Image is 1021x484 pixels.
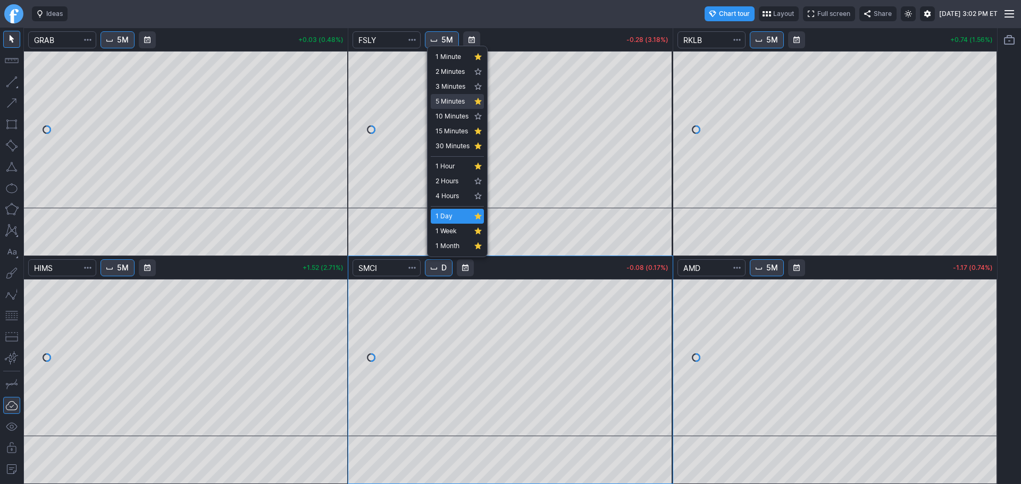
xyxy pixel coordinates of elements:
span: 2 Hours [436,176,470,186]
span: 4 Hours [436,191,470,201]
span: 1 Week [436,226,470,236]
span: 1 Day [436,211,470,222]
span: 30 Minutes [436,141,470,151]
span: 5 Minutes [436,96,470,107]
span: 15 Minutes [436,126,470,137]
span: 1 Minute [436,52,470,62]
span: 10 Minutes [436,111,470,122]
span: 1 Month [436,241,470,251]
span: 1 Hour [436,161,470,172]
span: 3 Minutes [436,81,470,92]
span: 2 Minutes [436,66,470,77]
